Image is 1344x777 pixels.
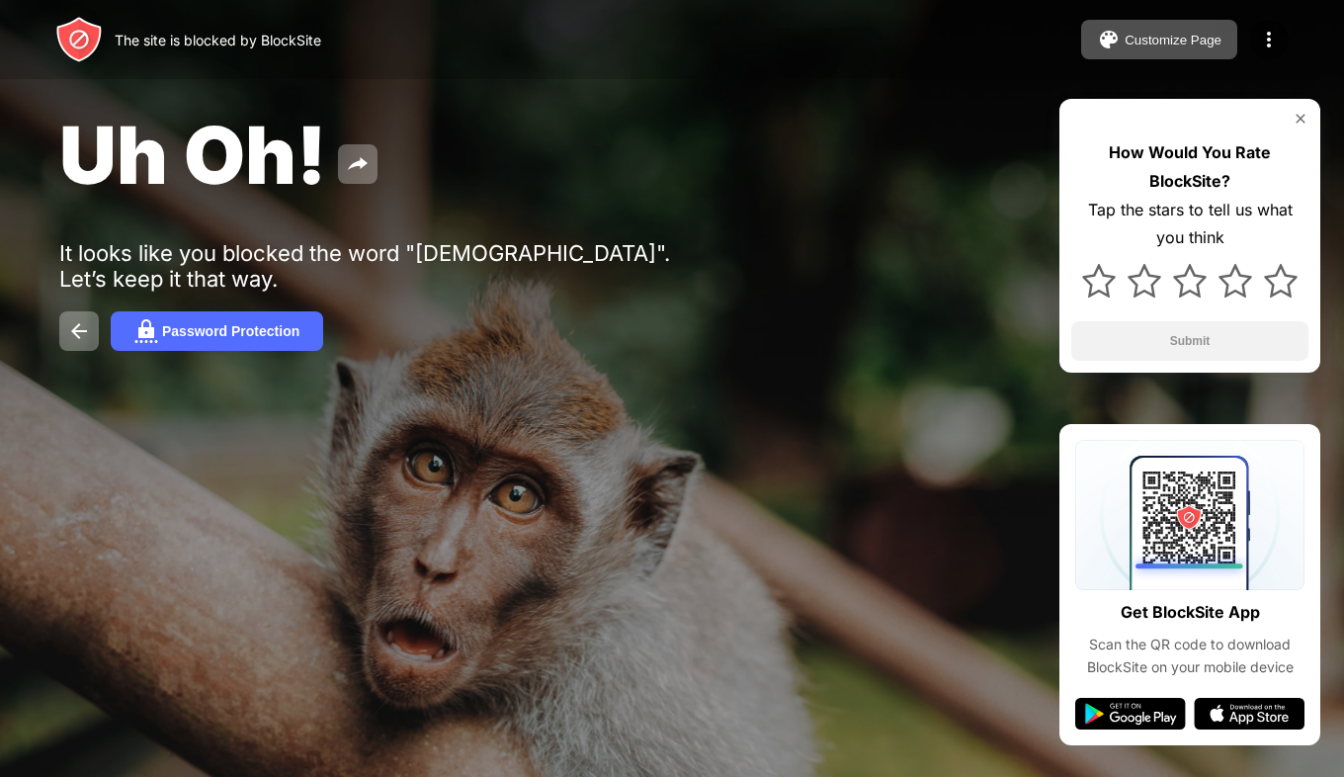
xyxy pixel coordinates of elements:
img: app-store.svg [1194,698,1304,730]
img: rate-us-close.svg [1293,111,1308,127]
img: star.svg [1264,264,1298,298]
img: google-play.svg [1075,698,1186,730]
img: password.svg [134,319,158,343]
img: menu-icon.svg [1257,28,1281,51]
div: Customize Page [1125,33,1221,47]
img: back.svg [67,319,91,343]
div: Password Protection [162,323,299,339]
img: header-logo.svg [55,16,103,63]
img: pallet.svg [1097,28,1121,51]
button: Submit [1071,321,1308,361]
button: Password Protection [111,311,323,351]
button: Customize Page [1081,20,1237,59]
div: The site is blocked by BlockSite [115,32,321,48]
div: Tap the stars to tell us what you think [1071,196,1308,253]
div: Scan the QR code to download BlockSite on your mobile device [1075,634,1304,678]
div: It looks like you blocked the word "[DEMOGRAPHIC_DATA]". Let’s keep it that way. [59,240,670,292]
img: star.svg [1218,264,1252,298]
img: star.svg [1173,264,1207,298]
img: star.svg [1128,264,1161,298]
img: star.svg [1082,264,1116,298]
span: Uh Oh! [59,107,326,203]
div: How Would You Rate BlockSite? [1071,138,1308,196]
img: share.svg [346,152,370,176]
div: Get BlockSite App [1121,598,1260,627]
img: qrcode.svg [1075,440,1304,590]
